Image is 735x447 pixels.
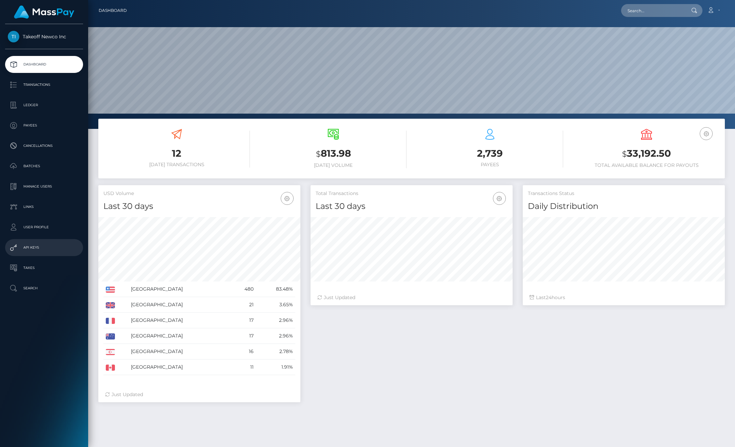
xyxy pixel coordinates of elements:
p: Taxes [8,263,80,273]
p: Payees [8,120,80,131]
td: 1.91% [256,359,295,375]
h3: 813.98 [260,147,406,161]
p: Cancellations [8,141,80,151]
a: User Profile [5,219,83,236]
td: 2.96% [256,328,295,344]
h5: Total Transactions [316,190,508,197]
td: 11 [231,359,256,375]
td: [GEOGRAPHIC_DATA] [128,359,231,375]
td: 21 [231,297,256,313]
p: Ledger [8,100,80,110]
a: Dashboard [5,56,83,73]
p: Dashboard [8,59,80,70]
img: US.png [106,287,115,293]
a: Search [5,280,83,297]
h6: [DATE] Transactions [103,162,250,168]
a: Taxes [5,259,83,276]
p: Search [8,283,80,293]
p: Batches [8,161,80,171]
small: $ [622,149,627,159]
td: [GEOGRAPHIC_DATA] [128,344,231,359]
img: CA.png [106,365,115,371]
span: 24 [546,294,552,300]
h4: Last 30 days [316,200,508,212]
td: [GEOGRAPHIC_DATA] [128,313,231,328]
td: [GEOGRAPHIC_DATA] [128,281,231,297]
p: User Profile [8,222,80,232]
h3: 2,739 [417,147,563,160]
a: Payees [5,117,83,134]
img: AU.png [106,333,115,339]
p: API Keys [8,242,80,253]
h5: Transactions Status [528,190,720,197]
td: 17 [231,313,256,328]
a: Cancellations [5,137,83,154]
a: Dashboard [99,3,127,18]
div: Just Updated [317,294,506,301]
td: 17 [231,328,256,344]
td: 16 [231,344,256,359]
img: CY.png [106,349,115,355]
td: 2.78% [256,344,295,359]
img: FR.png [106,318,115,324]
h6: [DATE] Volume [260,162,406,168]
h4: Last 30 days [103,200,295,212]
a: Ledger [5,97,83,114]
a: Batches [5,158,83,175]
td: [GEOGRAPHIC_DATA] [128,297,231,313]
input: Search... [621,4,685,17]
img: MassPay Logo [14,5,74,19]
td: 480 [231,281,256,297]
td: 3.65% [256,297,295,313]
a: Transactions [5,76,83,93]
div: Last hours [530,294,718,301]
td: [GEOGRAPHIC_DATA] [128,328,231,344]
a: API Keys [5,239,83,256]
div: Just Updated [105,391,294,398]
h3: 12 [103,147,250,160]
h3: 33,192.50 [573,147,720,161]
h6: Total Available Balance for Payouts [573,162,720,168]
a: Manage Users [5,178,83,195]
img: GB.png [106,302,115,308]
span: Takeoff Newco Inc [5,34,83,40]
td: 2.96% [256,313,295,328]
p: Links [8,202,80,212]
p: Transactions [8,80,80,90]
a: Links [5,198,83,215]
img: Takeoff Newco Inc [8,31,19,42]
h6: Payees [417,162,563,168]
h4: Daily Distribution [528,200,720,212]
td: 83.48% [256,281,295,297]
h5: USD Volume [103,190,295,197]
p: Manage Users [8,181,80,192]
small: $ [316,149,321,159]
